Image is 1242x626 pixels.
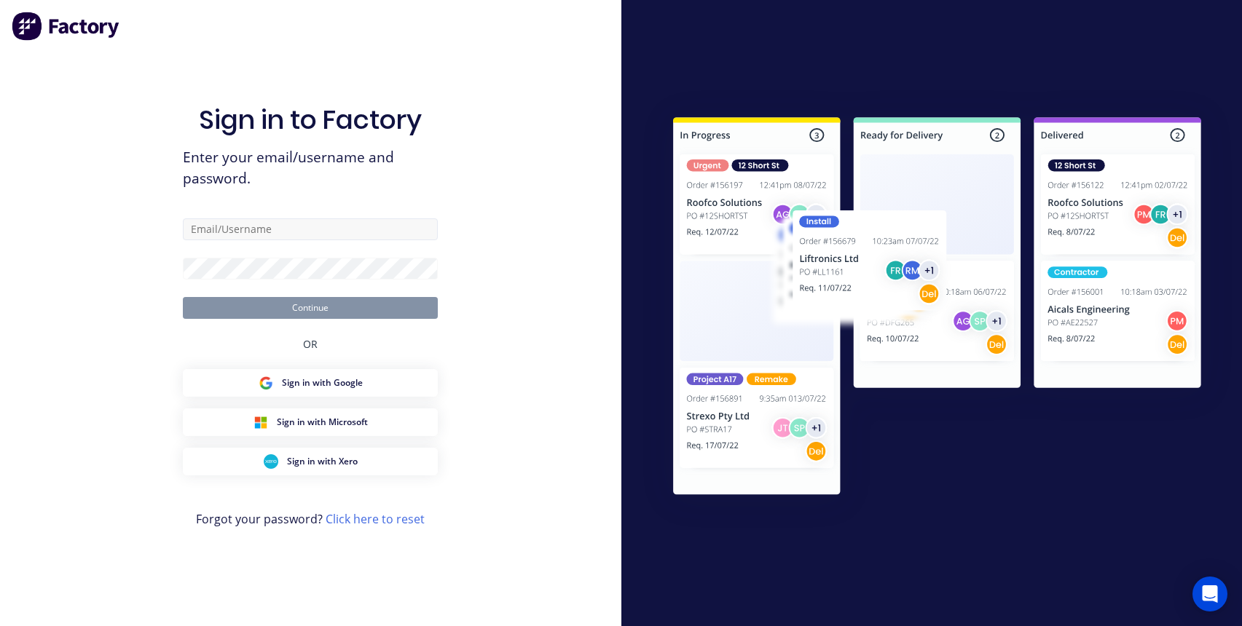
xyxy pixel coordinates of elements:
[183,408,438,436] button: Microsoft Sign inSign in with Microsoft
[183,448,438,475] button: Xero Sign inSign in with Xero
[12,12,121,41] img: Factory
[1192,577,1227,611] div: Open Intercom Messenger
[183,218,438,240] input: Email/Username
[196,510,425,528] span: Forgot your password?
[326,511,425,527] a: Click here to reset
[259,376,273,390] img: Google Sign in
[183,147,438,189] span: Enter your email/username and password.
[199,104,422,135] h1: Sign in to Factory
[183,369,438,397] button: Google Sign inSign in with Google
[253,415,268,429] img: Microsoft Sign in
[264,454,278,469] img: Xero Sign in
[303,319,318,369] div: OR
[641,88,1233,529] img: Sign in
[282,376,363,389] span: Sign in with Google
[277,416,368,429] span: Sign in with Microsoft
[183,297,438,319] button: Continue
[287,455,358,468] span: Sign in with Xero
